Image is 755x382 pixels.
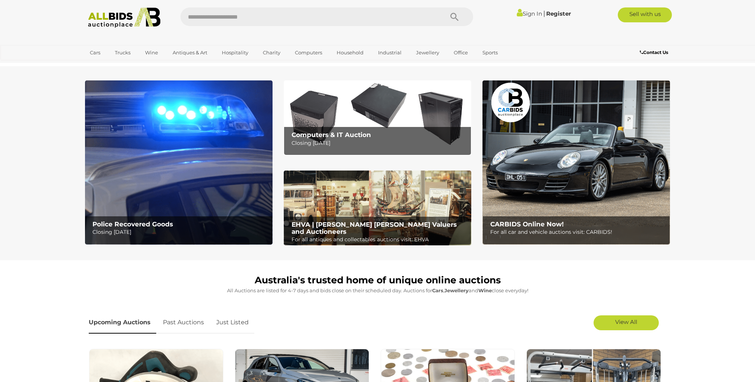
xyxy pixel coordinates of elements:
[157,312,210,334] a: Past Auctions
[85,80,273,245] a: Police Recovered Goods Police Recovered Goods Closing [DATE]
[290,47,327,59] a: Computers
[292,221,457,235] b: EHVA | [PERSON_NAME] [PERSON_NAME] Valuers and Auctioneers
[618,7,672,22] a: Sell with us
[84,7,165,28] img: Allbids.com.au
[482,80,670,245] img: CARBIDS Online Now!
[85,80,273,245] img: Police Recovered Goods
[292,139,467,148] p: Closing [DATE]
[640,48,670,57] a: Contact Us
[640,50,668,55] b: Contact Us
[449,47,473,59] a: Office
[543,9,545,17] span: |
[292,131,371,139] b: Computers & IT Auction
[284,80,471,155] a: Computers & IT Auction Computers & IT Auction Closing [DATE]
[478,47,503,59] a: Sports
[490,227,666,237] p: For all car and vehicle auctions visit: CARBIDS!
[517,10,542,17] a: Sign In
[594,315,659,330] a: View All
[92,220,173,228] b: Police Recovered Goods
[292,235,467,244] p: For all antiques and collectables auctions visit: EHVA
[89,275,667,286] h1: Australia's trusted home of unique online auctions
[546,10,571,17] a: Register
[482,80,670,245] a: CARBIDS Online Now! CARBIDS Online Now! For all car and vehicle auctions visit: CARBIDS!
[444,287,469,293] strong: Jewellery
[258,47,285,59] a: Charity
[89,312,156,334] a: Upcoming Auctions
[211,312,254,334] a: Just Listed
[85,59,148,71] a: [GEOGRAPHIC_DATA]
[332,47,368,59] a: Household
[411,47,444,59] a: Jewellery
[284,80,471,155] img: Computers & IT Auction
[373,47,406,59] a: Industrial
[217,47,253,59] a: Hospitality
[92,227,268,237] p: Closing [DATE]
[140,47,163,59] a: Wine
[110,47,135,59] a: Trucks
[490,220,564,228] b: CARBIDS Online Now!
[436,7,473,26] button: Search
[89,286,667,295] p: All Auctions are listed for 4-7 days and bids close on their scheduled day. Auctions for , and cl...
[168,47,212,59] a: Antiques & Art
[284,171,471,246] a: EHVA | Evans Hastings Valuers and Auctioneers EHVA | [PERSON_NAME] [PERSON_NAME] Valuers and Auct...
[615,318,637,325] span: View All
[85,47,105,59] a: Cars
[284,171,471,246] img: EHVA | Evans Hastings Valuers and Auctioneers
[432,287,443,293] strong: Cars
[478,287,492,293] strong: Wine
